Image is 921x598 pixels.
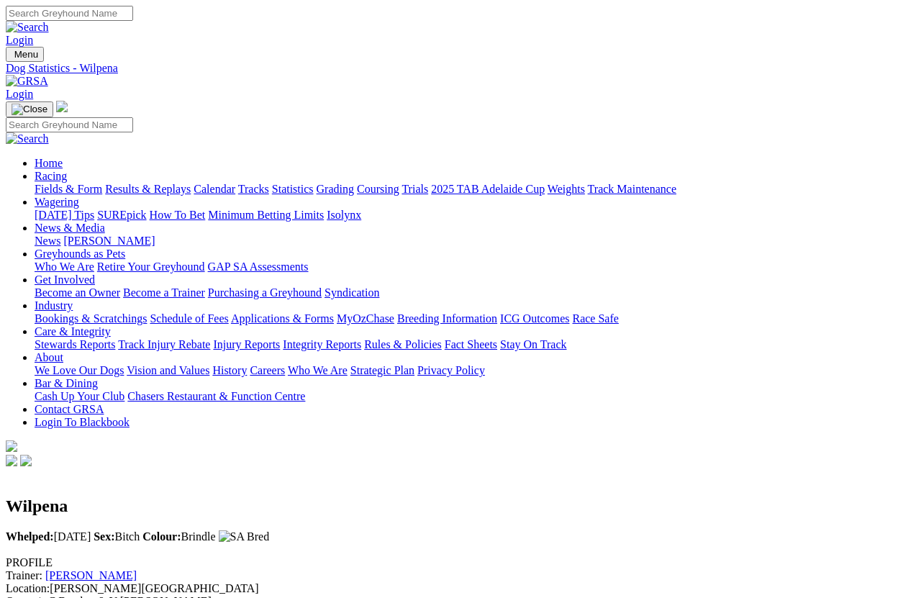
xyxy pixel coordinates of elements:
[6,530,91,543] span: [DATE]
[35,248,125,260] a: Greyhounds as Pets
[6,47,44,62] button: Toggle navigation
[35,273,95,286] a: Get Involved
[35,286,915,299] div: Get Involved
[6,497,915,516] h2: Wilpena
[317,183,354,195] a: Grading
[12,104,47,115] img: Close
[45,569,137,581] a: [PERSON_NAME]
[35,338,915,351] div: Care & Integrity
[397,312,497,325] a: Breeding Information
[97,261,205,273] a: Retire Your Greyhound
[6,132,49,145] img: Search
[35,299,73,312] a: Industry
[35,261,915,273] div: Greyhounds as Pets
[6,440,17,452] img: logo-grsa-white.png
[35,157,63,169] a: Home
[63,235,155,247] a: [PERSON_NAME]
[6,455,17,466] img: facebook.svg
[6,88,33,100] a: Login
[35,235,60,247] a: News
[6,582,50,594] span: Location:
[35,351,63,363] a: About
[35,170,67,182] a: Racing
[208,209,324,221] a: Minimum Betting Limits
[6,62,915,75] a: Dog Statistics - Wilpena
[325,286,379,299] a: Syndication
[35,390,124,402] a: Cash Up Your Club
[35,209,915,222] div: Wagering
[35,235,915,248] div: News & Media
[194,183,235,195] a: Calendar
[6,530,54,543] b: Whelped:
[417,364,485,376] a: Privacy Policy
[208,286,322,299] a: Purchasing a Greyhound
[213,338,280,350] a: Injury Reports
[288,364,348,376] a: Who We Are
[6,75,48,88] img: GRSA
[6,582,915,595] div: [PERSON_NAME][GEOGRAPHIC_DATA]
[123,286,205,299] a: Become a Trainer
[445,338,497,350] a: Fact Sheets
[6,6,133,21] input: Search
[588,183,676,195] a: Track Maintenance
[6,21,49,34] img: Search
[231,312,334,325] a: Applications & Forms
[35,196,79,208] a: Wagering
[35,209,94,221] a: [DATE] Tips
[272,183,314,195] a: Statistics
[35,261,94,273] a: Who We Are
[500,312,569,325] a: ICG Outcomes
[94,530,114,543] b: Sex:
[97,209,146,221] a: SUREpick
[35,286,120,299] a: Become an Owner
[548,183,585,195] a: Weights
[35,222,105,234] a: News & Media
[150,312,228,325] a: Schedule of Fees
[219,530,270,543] img: SA Bred
[20,455,32,466] img: twitter.svg
[212,364,247,376] a: History
[283,338,361,350] a: Integrity Reports
[150,209,206,221] a: How To Bet
[35,403,104,415] a: Contact GRSA
[35,312,147,325] a: Bookings & Scratchings
[35,312,915,325] div: Industry
[35,364,915,377] div: About
[35,325,111,337] a: Care & Integrity
[94,530,140,543] span: Bitch
[6,101,53,117] button: Toggle navigation
[6,556,915,569] div: PROFILE
[35,338,115,350] a: Stewards Reports
[35,364,124,376] a: We Love Our Dogs
[35,183,102,195] a: Fields & Form
[118,338,210,350] a: Track Injury Rebate
[337,312,394,325] a: MyOzChase
[250,364,285,376] a: Careers
[142,530,181,543] b: Colour:
[238,183,269,195] a: Tracks
[35,377,98,389] a: Bar & Dining
[6,569,42,581] span: Trainer:
[6,117,133,132] input: Search
[401,183,428,195] a: Trials
[142,530,215,543] span: Brindle
[572,312,618,325] a: Race Safe
[350,364,414,376] a: Strategic Plan
[208,261,309,273] a: GAP SA Assessments
[6,34,33,46] a: Login
[127,364,209,376] a: Vision and Values
[35,183,915,196] div: Racing
[127,390,305,402] a: Chasers Restaurant & Function Centre
[14,49,38,60] span: Menu
[357,183,399,195] a: Coursing
[35,416,130,428] a: Login To Blackbook
[364,338,442,350] a: Rules & Policies
[500,338,566,350] a: Stay On Track
[431,183,545,195] a: 2025 TAB Adelaide Cup
[56,101,68,112] img: logo-grsa-white.png
[327,209,361,221] a: Isolynx
[35,390,915,403] div: Bar & Dining
[105,183,191,195] a: Results & Replays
